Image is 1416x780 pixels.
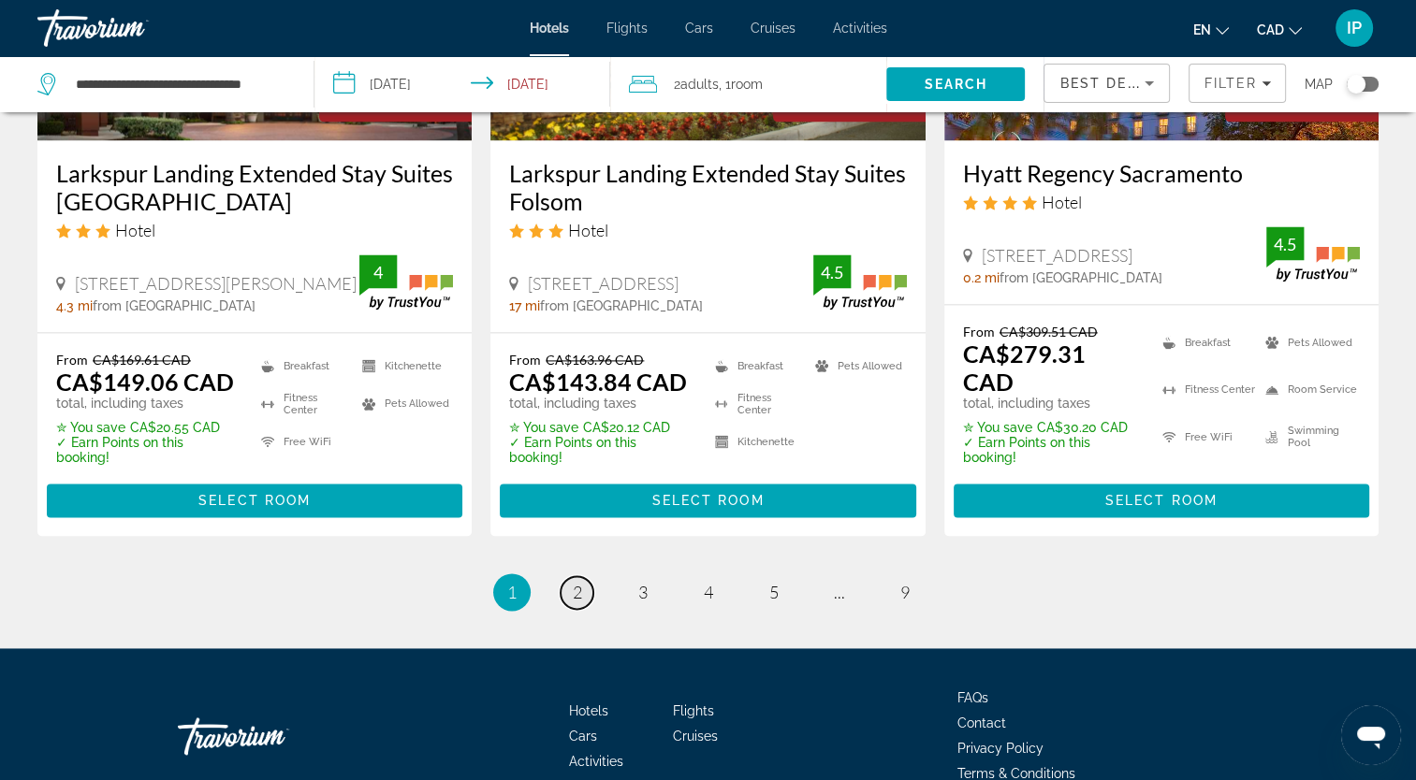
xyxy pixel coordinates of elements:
p: total, including taxes [509,396,691,411]
input: Search hotel destination [74,70,285,98]
a: Cruises [673,729,718,744]
span: from [GEOGRAPHIC_DATA] [1000,270,1162,285]
button: Change currency [1257,16,1302,43]
span: en [1193,22,1211,37]
a: Cruises [751,21,796,36]
button: Select Room [954,484,1369,517]
li: Kitchenette [706,427,807,455]
span: Select Room [1105,493,1218,508]
a: Select Room [954,488,1369,509]
del: CA$309.51 CAD [1000,324,1098,339]
button: Toggle map [1333,76,1379,93]
span: Privacy Policy [957,741,1044,756]
del: CA$163.96 CAD [546,352,644,368]
ins: CA$149.06 CAD [56,368,234,396]
p: CA$30.20 CAD [963,420,1139,435]
li: Pets Allowed [806,352,907,380]
span: 1 [507,582,517,602]
a: Contact [957,715,1006,730]
div: 4.5 [813,261,851,283]
a: Go Home [178,708,365,764]
img: TrustYou guest rating badge [359,254,453,310]
span: 4.3 mi [56,298,93,313]
a: Hyatt Regency Sacramento [963,159,1360,187]
li: Fitness Center [252,390,353,418]
span: 0.2 mi [963,270,1000,285]
span: Select Room [198,493,311,508]
span: Adults [680,77,719,92]
a: Select Room [47,488,462,509]
mat-select: Sort by [1059,72,1154,94]
a: Larkspur Landing Extended Stay Suites [GEOGRAPHIC_DATA] [56,159,453,215]
a: Flights [606,21,648,36]
span: [STREET_ADDRESS][PERSON_NAME] [75,273,357,294]
a: Activities [569,754,623,769]
div: 4 [359,261,397,283]
button: Travelers: 2 adults, 0 children [610,56,887,112]
span: Search [925,77,988,92]
span: 17 mi [509,298,540,313]
span: From [509,352,541,368]
iframe: Button to launch messaging window [1341,705,1401,765]
span: Map [1305,71,1333,97]
span: from [GEOGRAPHIC_DATA] [540,298,703,313]
nav: Pagination [37,573,1379,611]
span: CAD [1257,22,1284,37]
a: Flights [673,703,714,718]
span: From [963,324,995,339]
span: from [GEOGRAPHIC_DATA] [93,298,255,313]
li: Free WiFi [1153,418,1257,455]
span: ✮ You save [963,420,1032,435]
li: Breakfast [706,352,807,380]
a: Hotels [530,21,569,36]
del: CA$169.61 CAD [93,352,191,368]
div: 3 star Hotel [56,220,453,240]
button: Filters [1189,64,1286,103]
span: Hotel [115,220,155,240]
span: 5 [769,582,779,602]
span: Select Room [651,493,764,508]
a: Larkspur Landing Extended Stay Suites Folsom [509,159,906,215]
a: Cars [569,729,597,744]
span: IP [1347,19,1362,37]
a: FAQs [957,690,988,705]
span: [STREET_ADDRESS] [982,245,1132,266]
button: Select Room [47,484,462,517]
a: Cars [685,21,713,36]
p: CA$20.55 CAD [56,420,238,435]
div: 4.5 [1266,233,1304,255]
span: Best Deals [1059,76,1157,91]
li: Free WiFi [252,427,353,455]
a: Hotels [569,703,608,718]
span: 4 [704,582,713,602]
div: 4 star Hotel [963,192,1360,212]
ins: CA$279.31 CAD [963,339,1086,396]
a: Select Room [500,488,915,509]
p: total, including taxes [963,396,1139,411]
span: Hotel [568,220,608,240]
button: Search [886,67,1025,101]
div: 3 star Hotel [509,220,906,240]
li: Room Service [1256,371,1360,409]
button: Select check in and out date [314,56,610,112]
p: ✓ Earn Points on this booking! [963,435,1139,465]
span: ✮ You save [509,420,578,435]
li: Kitchenette [353,352,454,380]
span: Hotel [1042,192,1082,212]
p: CA$20.12 CAD [509,420,691,435]
button: Select Room [500,484,915,517]
li: Breakfast [252,352,353,380]
li: Pets Allowed [1256,324,1360,361]
a: Travorium [37,4,225,52]
li: Fitness Center [1153,371,1257,409]
button: User Menu [1330,8,1379,48]
span: Room [731,77,763,92]
li: Breakfast [1153,324,1257,361]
